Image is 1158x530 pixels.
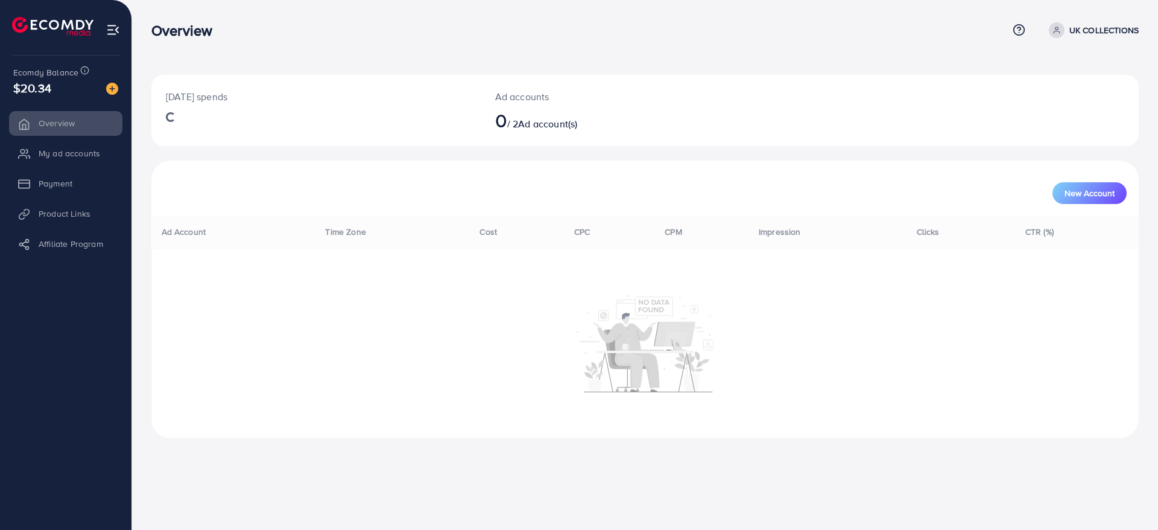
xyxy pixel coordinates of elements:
p: UK COLLECTIONS [1069,23,1139,37]
p: [DATE] spends [166,89,466,104]
span: $20.34 [13,79,51,97]
p: Ad accounts [495,89,713,104]
span: New Account [1065,189,1115,197]
img: menu [106,23,120,37]
img: logo [12,17,93,36]
h2: / 2 [495,109,713,132]
span: Ad account(s) [518,117,577,130]
h3: Overview [151,22,222,39]
button: New Account [1052,182,1127,204]
a: UK COLLECTIONS [1044,22,1139,38]
span: Ecomdy Balance [13,66,78,78]
img: image [106,83,118,95]
span: 0 [495,106,507,134]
